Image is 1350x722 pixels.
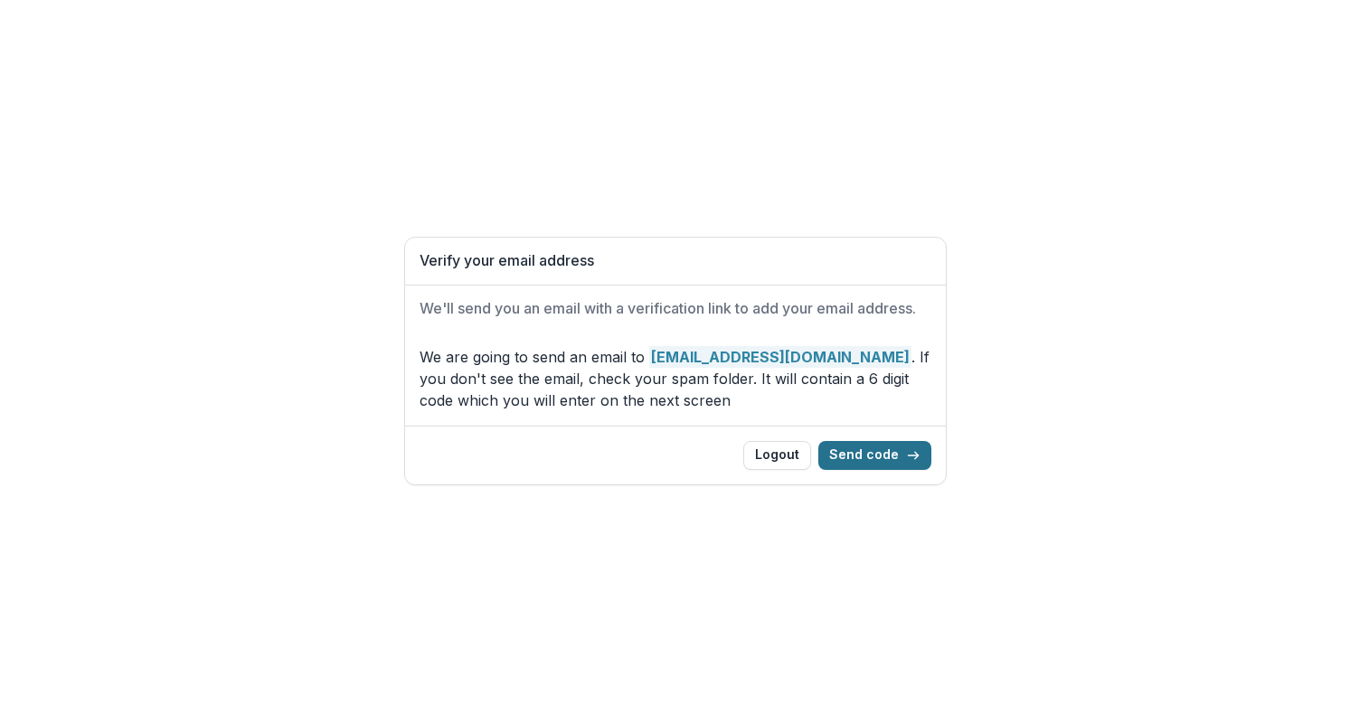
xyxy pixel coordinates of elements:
button: Send code [818,441,931,470]
p: We are going to send an email to . If you don't see the email, check your spam folder. It will co... [420,346,931,411]
strong: [EMAIL_ADDRESS][DOMAIN_NAME] [649,346,911,368]
h1: Verify your email address [420,252,931,269]
button: Logout [743,441,811,470]
h2: We'll send you an email with a verification link to add your email address. [420,300,931,317]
